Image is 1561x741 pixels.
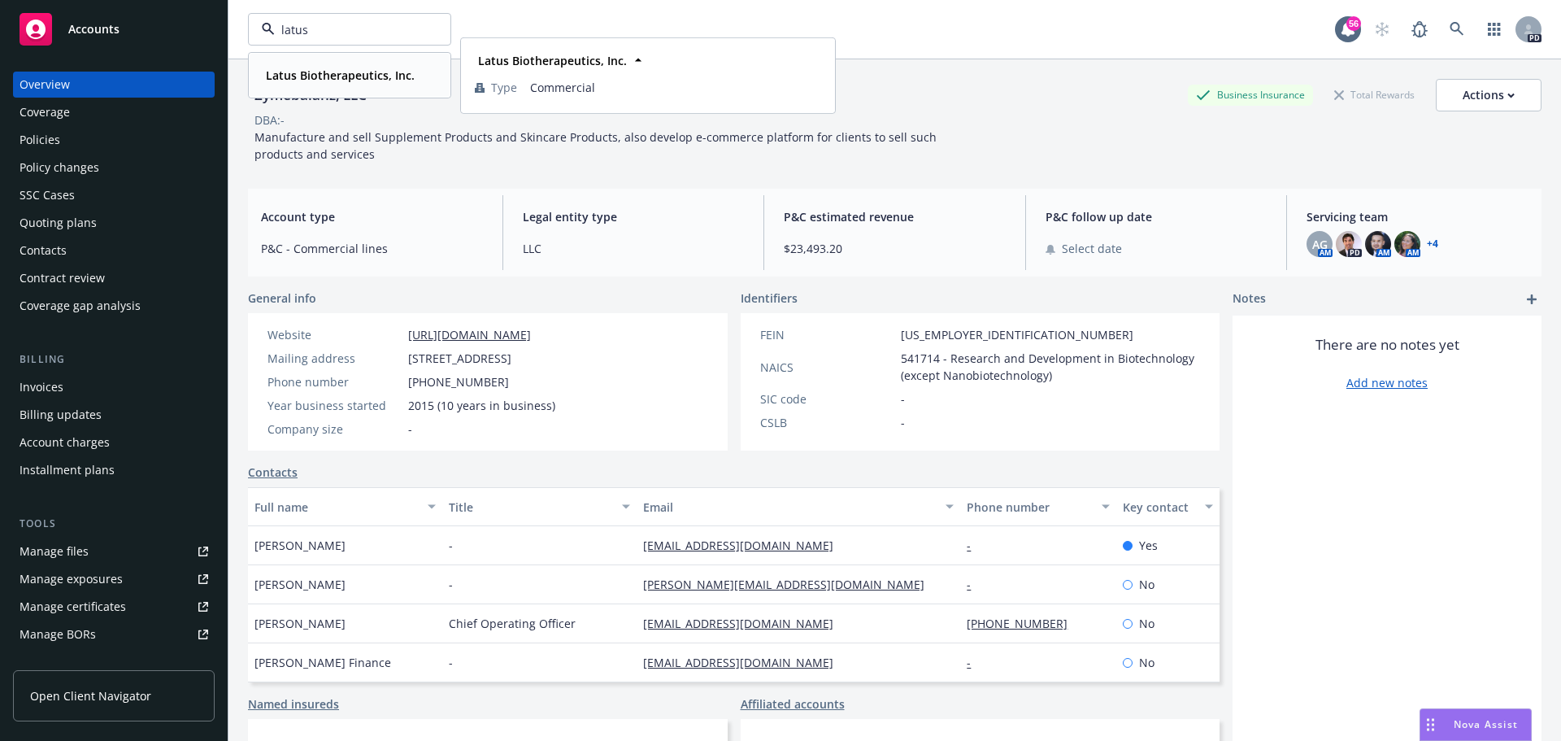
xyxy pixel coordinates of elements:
[267,421,402,438] div: Company size
[13,182,215,208] a: SSC Cases
[13,621,215,647] a: Manage BORs
[741,290,798,307] span: Identifiers
[1427,239,1438,249] a: +4
[20,265,105,291] div: Contract review
[20,293,141,319] div: Coverage gap analysis
[1062,240,1122,257] span: Select date
[523,240,745,257] span: LLC
[13,594,215,620] a: Manage certificates
[408,397,555,414] span: 2015 (10 years in business)
[1307,208,1528,225] span: Servicing team
[13,127,215,153] a: Policies
[13,265,215,291] a: Contract review
[261,208,483,225] span: Account type
[478,53,627,68] strong: Latus Biotherapeutics, Inc.
[967,499,1091,516] div: Phone number
[1420,708,1532,741] button: Nova Assist
[1188,85,1313,105] div: Business Insurance
[13,374,215,400] a: Invoices
[267,397,402,414] div: Year business started
[1139,537,1158,554] span: Yes
[13,7,215,52] a: Accounts
[1366,13,1398,46] a: Start snowing
[266,68,415,83] strong: Latus Biotherapeutics, Inc.
[13,351,215,368] div: Billing
[491,79,517,96] span: Type
[1116,487,1220,526] button: Key contact
[254,499,418,516] div: Full name
[1420,709,1441,740] div: Drag to move
[643,538,846,553] a: [EMAIL_ADDRESS][DOMAIN_NAME]
[254,576,346,593] span: [PERSON_NAME]
[13,99,215,125] a: Coverage
[1522,290,1541,309] a: add
[967,577,984,592] a: -
[1315,335,1459,355] span: There are no notes yet
[760,390,894,408] div: SIC code
[1478,13,1511,46] a: Switch app
[408,327,531,342] a: [URL][DOMAIN_NAME]
[530,79,821,96] span: Commercial
[1463,80,1515,111] div: Actions
[13,457,215,483] a: Installment plans
[449,537,453,554] span: -
[449,499,612,516] div: Title
[13,155,215,181] a: Policy changes
[643,577,937,592] a: [PERSON_NAME][EMAIL_ADDRESS][DOMAIN_NAME]
[20,594,126,620] div: Manage certificates
[449,654,453,671] span: -
[1233,290,1266,309] span: Notes
[13,429,215,455] a: Account charges
[901,350,1201,384] span: 541714 - Research and Development in Biotechnology (except Nanobiotechnology)
[760,359,894,376] div: NAICS
[248,695,339,713] a: Named insureds
[1346,16,1361,31] div: 56
[20,155,99,181] div: Policy changes
[20,182,75,208] div: SSC Cases
[20,127,60,153] div: Policies
[20,649,143,675] div: Summary of insurance
[267,350,402,367] div: Mailing address
[248,464,298,481] a: Contacts
[13,210,215,236] a: Quoting plans
[254,537,346,554] span: [PERSON_NAME]
[20,374,63,400] div: Invoices
[1403,13,1436,46] a: Report a Bug
[449,615,576,632] span: Chief Operating Officer
[30,687,151,704] span: Open Client Navigator
[254,654,391,671] span: [PERSON_NAME] Finance
[1139,615,1154,632] span: No
[901,390,905,408] span: -
[1123,499,1195,516] div: Key contact
[13,72,215,98] a: Overview
[1436,79,1541,111] button: Actions
[741,695,845,713] a: Affiliated accounts
[20,538,89,564] div: Manage files
[248,290,316,307] span: General info
[267,326,402,343] div: Website
[20,238,67,264] div: Contacts
[254,111,285,129] div: DBA: -
[254,129,940,162] span: Manufacture and sell Supplement Products and Skincare Products, also develop e-commerce platform ...
[1336,231,1362,257] img: photo
[1346,374,1428,391] a: Add new notes
[523,208,745,225] span: Legal entity type
[1394,231,1420,257] img: photo
[20,210,97,236] div: Quoting plans
[408,421,412,438] span: -
[960,487,1115,526] button: Phone number
[760,326,894,343] div: FEIN
[13,566,215,592] a: Manage exposures
[20,72,70,98] div: Overview
[967,538,984,553] a: -
[901,326,1133,343] span: [US_EMPLOYER_IDENTIFICATION_NUMBER]
[13,293,215,319] a: Coverage gap analysis
[637,487,960,526] button: Email
[408,373,509,390] span: [PHONE_NUMBER]
[13,649,215,675] a: Summary of insurance
[1139,654,1154,671] span: No
[1441,13,1473,46] a: Search
[784,240,1006,257] span: $23,493.20
[13,402,215,428] a: Billing updates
